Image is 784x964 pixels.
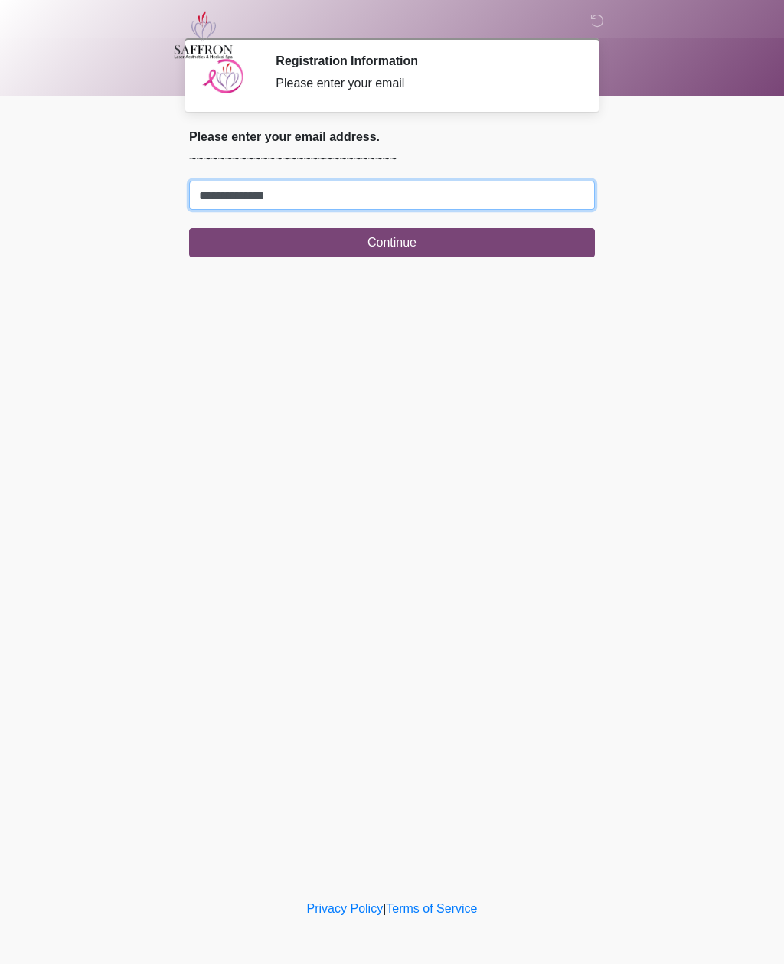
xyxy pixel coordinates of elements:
a: Terms of Service [386,902,477,915]
a: Privacy Policy [307,902,384,915]
h2: Please enter your email address. [189,129,595,144]
button: Continue [189,228,595,257]
img: Saffron Laser Aesthetics and Medical Spa Logo [174,11,234,59]
a: | [383,902,386,915]
img: Agent Avatar [201,54,247,100]
div: Please enter your email [276,74,572,93]
p: ~~~~~~~~~~~~~~~~~~~~~~~~~~~~~ [189,150,595,168]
